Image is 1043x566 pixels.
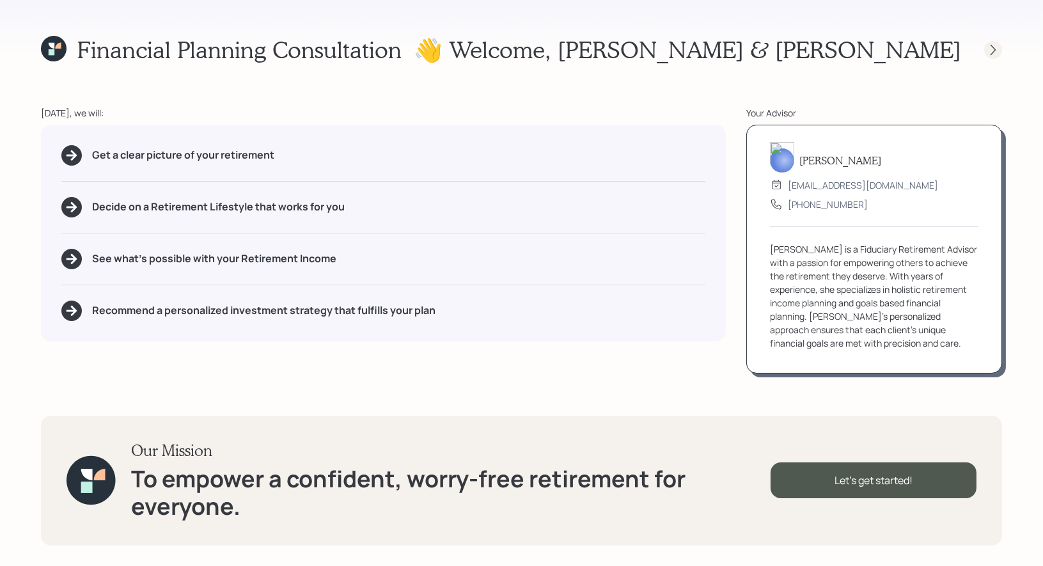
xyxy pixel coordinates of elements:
h5: See what's possible with your Retirement Income [92,253,336,265]
div: [DATE], we will: [41,106,726,120]
div: [PERSON_NAME] is a Fiduciary Retirement Advisor with a passion for empowering others to achieve t... [770,242,978,350]
h5: Get a clear picture of your retirement [92,149,274,161]
div: [PHONE_NUMBER] [788,198,868,211]
div: Let's get started! [771,462,976,498]
div: [EMAIL_ADDRESS][DOMAIN_NAME] [788,178,938,192]
h3: Our Mission [131,441,771,460]
h5: [PERSON_NAME] [799,154,881,166]
h5: Decide on a Retirement Lifestyle that works for you [92,201,345,213]
h1: 👋 Welcome , [PERSON_NAME] & [PERSON_NAME] [414,36,961,63]
h1: To empower a confident, worry-free retirement for everyone. [131,465,771,520]
div: Your Advisor [746,106,1002,120]
img: treva-nostdahl-headshot.png [770,142,794,173]
h5: Recommend a personalized investment strategy that fulfills your plan [92,304,435,317]
h1: Financial Planning Consultation [77,36,402,63]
